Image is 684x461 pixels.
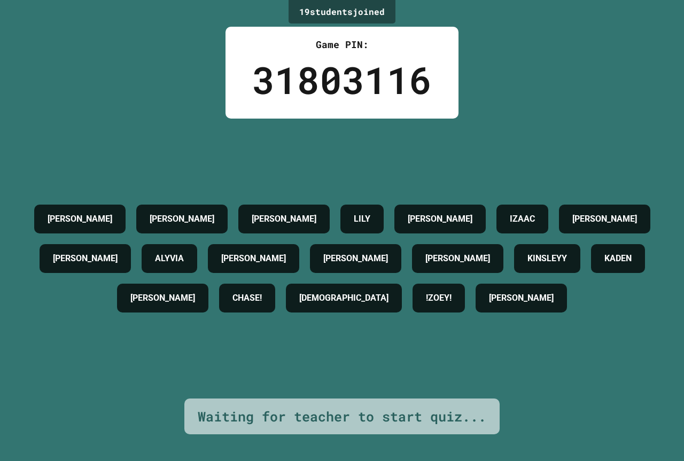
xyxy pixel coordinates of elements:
h4: [PERSON_NAME] [53,252,118,265]
h4: [PERSON_NAME] [489,292,554,304]
h4: KADEN [604,252,632,265]
h4: LILY [354,213,370,225]
h4: [PERSON_NAME] [323,252,388,265]
h4: [PERSON_NAME] [221,252,286,265]
div: Game PIN: [252,37,432,52]
div: 31803116 [252,52,432,108]
h4: [PERSON_NAME] [252,213,316,225]
h4: CHASE! [232,292,262,304]
h4: [PERSON_NAME] [572,213,637,225]
h4: [PERSON_NAME] [425,252,490,265]
h4: !ZOEY! [426,292,452,304]
div: Waiting for teacher to start quiz... [198,407,486,427]
h4: ALYVIA [155,252,184,265]
h4: [DEMOGRAPHIC_DATA] [299,292,388,304]
h4: IZAAC [510,213,535,225]
h4: [PERSON_NAME] [408,213,472,225]
h4: KINSLEYY [527,252,567,265]
h4: [PERSON_NAME] [130,292,195,304]
h4: [PERSON_NAME] [48,213,112,225]
h4: [PERSON_NAME] [150,213,214,225]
